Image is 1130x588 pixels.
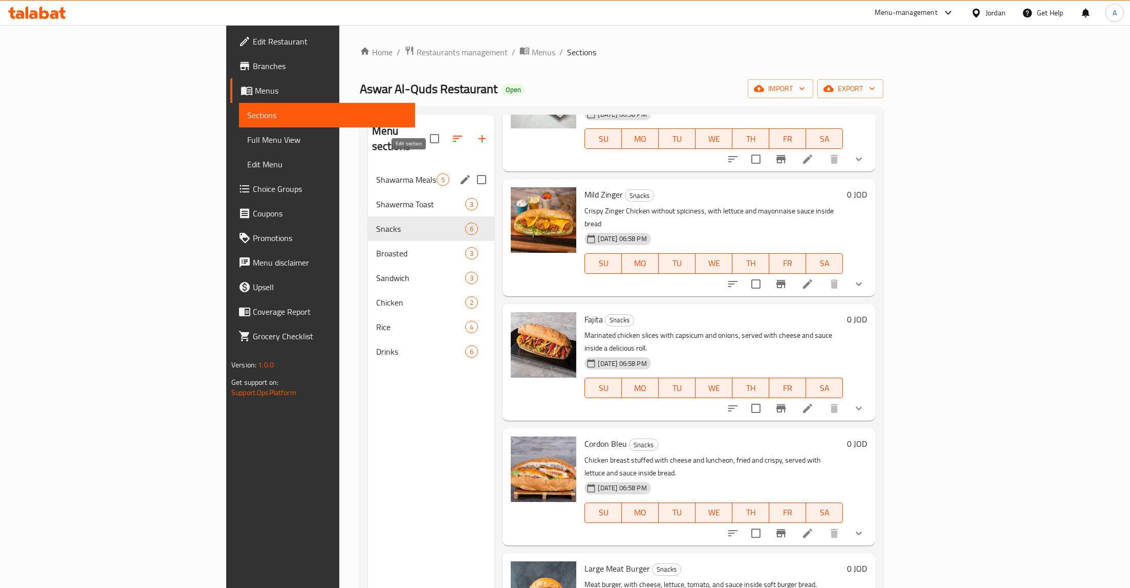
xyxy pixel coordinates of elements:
span: Grocery Checklist [253,330,407,342]
span: Promotions [253,232,407,244]
span: Select to update [745,148,767,170]
div: Snacks [376,223,466,235]
span: [DATE] 06:58 PM [594,359,650,368]
span: 3 [466,273,477,283]
span: Large Meat Burger [584,561,650,576]
span: 3 [466,249,477,258]
div: Shawerma Toast3 [368,192,495,216]
a: Sections [239,103,415,127]
span: Select to update [745,273,767,295]
span: Menus [532,46,555,58]
button: sort-choices [721,147,745,171]
img: Cordon Bleu [511,437,576,502]
span: TH [736,256,765,271]
button: show more [846,521,871,546]
span: Coupons [253,207,407,220]
div: items [465,272,478,284]
button: FR [769,378,806,398]
span: Get support on: [231,376,278,389]
button: Branch-specific-item [769,521,793,546]
span: Aswar Al-Quds Restaurant [360,77,497,100]
svg: Show Choices [853,278,865,290]
button: Branch-specific-item [769,272,793,296]
h6: 0 JOD [847,187,867,202]
span: 6 [466,224,477,234]
div: Snacks6 [368,216,495,241]
button: SA [806,128,843,149]
span: Select to update [745,398,767,419]
nav: Menu sections [368,163,495,368]
p: Crispy Zinger Chicken without spiciness, with lettuce and mayonnaise sauce inside bread [584,205,843,230]
span: FR [773,381,802,396]
span: Mild Zinger [584,187,623,202]
div: Snacks [605,314,634,326]
span: Full Menu View [247,134,407,146]
span: Snacks [629,439,658,451]
span: Fajita [584,312,603,327]
span: Shawerma Toast [376,198,466,210]
span: Restaurants management [417,46,508,58]
span: Drinks [376,345,466,358]
a: Support.OpsPlatform [231,386,296,399]
span: SU [589,381,618,396]
a: Branches [230,54,415,78]
a: Grocery Checklist [230,324,415,349]
button: TU [659,378,696,398]
span: Select to update [745,522,767,544]
span: export [825,82,875,95]
div: Broasted3 [368,241,495,266]
button: sort-choices [721,396,745,421]
span: WE [700,256,728,271]
a: Menus [230,78,415,103]
button: FR [769,128,806,149]
span: Upsell [253,281,407,293]
span: SA [810,505,839,520]
span: MO [626,132,655,146]
a: Menu disclaimer [230,250,415,275]
span: TH [736,505,765,520]
span: SU [589,505,618,520]
span: FR [773,505,802,520]
div: Broasted [376,247,466,259]
a: Edit Menu [239,152,415,177]
span: Chicken [376,296,466,309]
button: delete [822,396,846,421]
div: Drinks6 [368,339,495,364]
div: Sandwich [376,272,466,284]
div: items [465,296,478,309]
button: Branch-specific-item [769,147,793,171]
a: Coverage Report [230,299,415,324]
span: Coverage Report [253,306,407,318]
a: Restaurants management [404,46,508,59]
button: MO [622,253,659,274]
button: FR [769,253,806,274]
span: TH [736,381,765,396]
button: SU [584,253,622,274]
button: TU [659,253,696,274]
button: Add section [470,126,494,151]
svg: Show Choices [853,527,865,539]
button: FR [769,503,806,523]
span: 6 [466,347,477,357]
span: Shawarma Meals [376,173,437,186]
div: items [465,198,478,210]
img: Fajita [511,312,576,378]
button: WE [696,378,732,398]
span: Version: [231,358,256,372]
button: edit [458,172,473,187]
span: SU [589,256,618,271]
div: Snacks [625,189,654,202]
a: Upsell [230,275,415,299]
button: WE [696,128,732,149]
div: Jordan [986,7,1006,18]
div: Snacks [652,563,681,576]
button: SA [806,253,843,274]
h6: 0 JOD [847,437,867,451]
span: Select all sections [424,128,445,149]
span: WE [700,381,728,396]
button: TH [732,128,769,149]
span: SA [810,381,839,396]
a: Promotions [230,226,415,250]
h6: 0 JOD [847,561,867,576]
